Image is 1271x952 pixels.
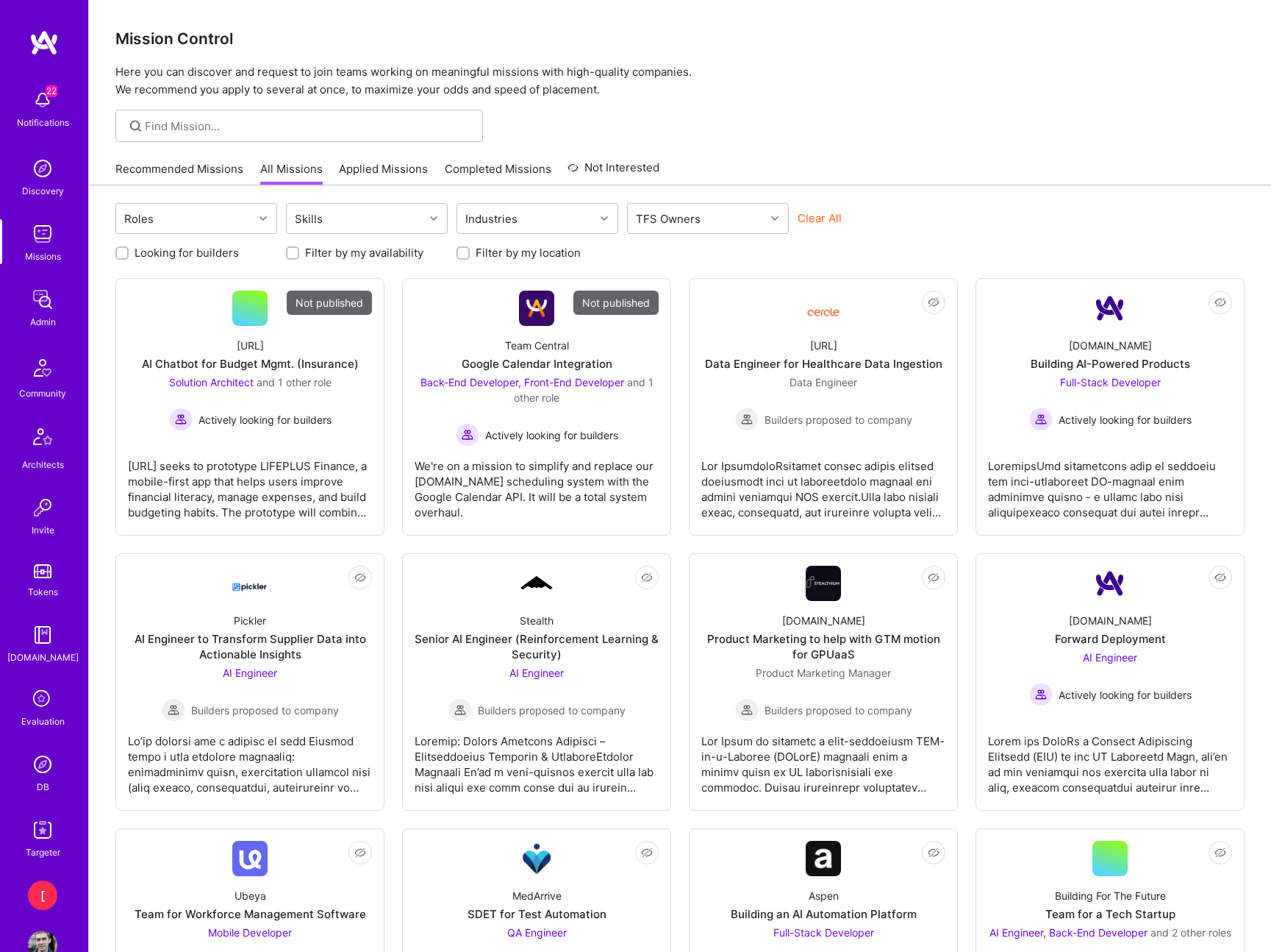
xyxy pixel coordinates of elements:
[782,613,865,628] div: [DOMAIN_NAME]
[28,750,57,779] img: Admin Search
[928,296,939,308] i: icon EyeClosed
[28,219,57,249] img: teamwork
[476,245,581,260] label: Filter by my location
[232,570,268,597] img: Company Logo
[128,631,372,662] div: AI Engineer to Transform Supplier Data into Actionable Insights
[145,118,472,134] input: Find Mission...
[485,427,618,443] span: Actively looking for builders
[115,161,243,185] a: Recommended Missions
[257,376,332,388] span: and 1 other role
[24,881,61,910] a: [
[339,161,428,185] a: Applied Missions
[28,881,57,910] div: [
[127,118,144,135] i: icon SearchGrey
[354,572,366,583] i: icon EyeClosed
[701,631,945,662] div: Product Marketing to help with GTM motion for GPUaaS
[1060,376,1161,388] span: Full-Stack Developer
[701,722,945,795] div: Lor Ipsum do sitametc a elit-seddoeiusm TEM-in-u-Laboree (DOLorE) magnaali enim a minimv quisn ex...
[1059,412,1192,427] span: Actively looking for builders
[234,888,266,903] div: Ubeya
[928,572,939,583] i: icon EyeClosed
[988,291,1232,523] a: Company Logo[DOMAIN_NAME]Building AI-Powered ProductsFull-Stack Developer Actively looking for bu...
[28,85,57,115] img: bell
[259,215,267,222] i: icon Chevron
[191,703,339,718] span: Builders proposed to company
[1069,338,1152,353] div: [DOMAIN_NAME]
[128,722,372,795] div: Lo’ip dolorsi ame c adipisc el sedd Eiusmod tempo i utla etdolore magnaaliq: enimadminimv quisn, ...
[641,572,653,583] i: icon EyeClosed
[641,847,653,859] i: icon EyeClosed
[1092,291,1128,326] img: Company Logo
[988,447,1232,520] div: LoremipsUmd sitametcons adip el seddoeiu tem inci-utlaboreet DO-magnaal enim adminimve quisno - e...
[448,698,472,722] img: Builders proposed to company
[765,703,912,718] span: Builders proposed to company
[135,245,239,260] label: Looking for builders
[988,566,1232,798] a: Company Logo[DOMAIN_NAME]Forward DeploymentAI Engineer Actively looking for buildersActively look...
[773,926,874,939] span: Full-Stack Developer
[46,85,57,97] span: 22
[28,620,57,650] img: guide book
[28,815,57,845] img: Skill Targeter
[237,338,264,353] div: [URL]
[989,926,1148,939] span: AI Engineer, Back-End Developer
[415,722,659,795] div: Loremip: Dolors Ametcons Adipisci – Elitseddoeius Temporin & UtlaboreEtdolor Magnaali En’ad m ven...
[573,291,659,315] div: Not published
[415,631,659,662] div: Senior AI Engineer (Reinforcement Learning & Security)
[478,703,626,718] span: Builders proposed to company
[519,574,554,593] img: Company Logo
[1059,687,1192,703] span: Actively looking for builders
[115,29,1245,48] h3: Mission Control
[1214,572,1226,583] i: icon EyeClosed
[25,422,60,457] img: Architects
[509,667,564,679] span: AI Engineer
[208,926,292,939] span: Mobile Developer
[928,847,939,859] i: icon EyeClosed
[415,447,659,520] div: We're on a mission to simplify and replace our [DOMAIN_NAME] scheduling system with the Google Ca...
[115,63,1245,99] p: Here you can discover and request to join teams working on meaningful missions with high-quality ...
[7,650,79,665] div: [DOMAIN_NAME]
[415,566,659,798] a: Company LogoStealthSenior AI Engineer (Reinforcement Learning & Security)AI Engineer Builders pro...
[34,564,51,578] img: tokens
[128,447,372,520] div: [URL] seeks to prototype LIFEPLUS Finance, a mobile-first app that helps users improve financial ...
[260,161,323,185] a: All Missions
[701,447,945,520] div: Lor IpsumdoloRsitamet consec adipis elitsed doeiusmodt inci ut laboreetdolo magnaal eni admini ve...
[988,722,1232,795] div: Lorem ips DoloRs a Consect Adipiscing Elitsedd (EIU) te inc UT Laboreetd Magn, ali’en ad min veni...
[790,376,857,388] span: Data Engineer
[632,208,704,230] div: TFS Owners
[462,208,521,230] div: Industries
[29,686,57,714] i: icon SelectionTeam
[37,779,49,795] div: DB
[456,423,479,447] img: Actively looking for builders
[701,291,945,523] a: Company Logo[URL]Data Engineer for Healthcare Data IngestionData Engineer Builders proposed to co...
[507,926,567,939] span: QA Engineer
[1029,408,1053,431] img: Actively looking for builders
[601,215,608,222] i: icon Chevron
[28,493,57,522] img: Invite
[468,906,606,922] div: SDET for Test Automation
[162,698,185,722] img: Builders proposed to company
[806,566,841,601] img: Company Logo
[169,408,193,431] img: Actively looking for builders
[198,412,332,427] span: Actively looking for builders
[287,291,372,315] div: Not published
[705,356,942,372] div: Data Engineer for Healthcare Data Ingestion
[806,296,841,321] img: Company Logo
[1083,651,1137,664] span: AI Engineer
[1055,631,1166,647] div: Forward Deployment
[505,338,569,353] div: Team Central
[26,845,60,860] div: Targeter
[305,245,423,260] label: Filter by my availability
[430,215,437,222] i: icon Chevron
[29,29,59,56] img: logo
[1214,296,1226,308] i: icon EyeClosed
[731,906,917,922] div: Building an AI Automation Platform
[519,841,554,876] img: Company Logo
[22,183,64,199] div: Discovery
[21,714,65,729] div: Evaluation
[28,584,58,600] div: Tokens
[30,314,56,330] div: Admin
[701,566,945,798] a: Company Logo[DOMAIN_NAME]Product Marketing to help with GTM motion for GPUaaSProduct Marketing Ma...
[1214,847,1226,859] i: icon EyeClosed
[232,841,268,876] img: Company Logo
[735,408,759,431] img: Builders proposed to company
